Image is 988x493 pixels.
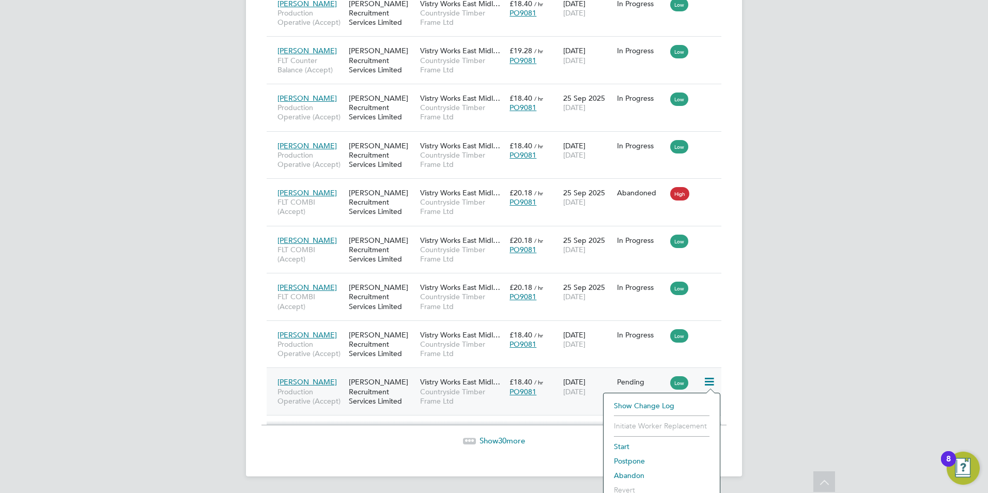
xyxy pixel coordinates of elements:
[277,236,337,245] span: [PERSON_NAME]
[420,150,504,169] span: Countryside Timber Frame Ltd
[617,94,666,103] div: In Progress
[510,94,532,103] span: £18.40
[346,230,418,269] div: [PERSON_NAME] Recruitment Services Limited
[275,372,721,380] a: [PERSON_NAME]Production Operative (Accept)[PERSON_NAME] Recruitment Services LimitedVistry Works ...
[277,292,344,311] span: FLT COMBI (Accept)
[670,235,688,248] span: Low
[510,56,536,65] span: PO9081
[346,278,418,316] div: [PERSON_NAME] Recruitment Services Limited
[275,325,721,333] a: [PERSON_NAME]Production Operative (Accept)[PERSON_NAME] Recruitment Services LimitedVistry Works ...
[561,230,614,259] div: 25 Sep 2025
[534,95,543,102] span: / hr
[277,330,337,340] span: [PERSON_NAME]
[420,94,500,103] span: Vistry Works East Midl…
[510,387,536,396] span: PO9081
[946,459,951,472] div: 8
[420,197,504,216] span: Countryside Timber Frame Ltd
[609,439,715,454] li: Start
[510,141,532,150] span: £18.40
[561,278,614,306] div: 25 Sep 2025
[346,41,418,80] div: [PERSON_NAME] Recruitment Services Limited
[563,387,585,396] span: [DATE]
[670,187,689,201] span: High
[609,454,715,468] li: Postpone
[420,292,504,311] span: Countryside Timber Frame Ltd
[534,378,543,386] span: / hr
[420,56,504,74] span: Countryside Timber Frame Ltd
[420,330,500,340] span: Vistry Works East Midl…
[534,142,543,150] span: / hr
[275,277,721,286] a: [PERSON_NAME]FLT COMBI (Accept)[PERSON_NAME] Recruitment Services LimitedVistry Works East Midl…C...
[277,283,337,292] span: [PERSON_NAME]
[420,245,504,264] span: Countryside Timber Frame Ltd
[420,387,504,406] span: Countryside Timber Frame Ltd
[670,329,688,343] span: Low
[420,377,500,387] span: Vistry Works East Midl…
[277,245,344,264] span: FLT COMBI (Accept)
[275,88,721,97] a: [PERSON_NAME]Production Operative (Accept)[PERSON_NAME] Recruitment Services LimitedVistry Works ...
[510,46,532,55] span: £19.28
[498,436,506,445] span: 30
[277,8,344,27] span: Production Operative (Accept)
[277,340,344,358] span: Production Operative (Accept)
[275,230,721,239] a: [PERSON_NAME]FLT COMBI (Accept)[PERSON_NAME] Recruitment Services LimitedVistry Works East Midl…C...
[563,340,585,349] span: [DATE]
[277,94,337,103] span: [PERSON_NAME]
[275,135,721,144] a: [PERSON_NAME]Production Operative (Accept)[PERSON_NAME] Recruitment Services LimitedVistry Works ...
[534,237,543,244] span: / hr
[563,292,585,301] span: [DATE]
[561,88,614,117] div: 25 Sep 2025
[534,284,543,291] span: / hr
[420,46,500,55] span: Vistry Works East Midl…
[420,103,504,121] span: Countryside Timber Frame Ltd
[346,372,418,411] div: [PERSON_NAME] Recruitment Services Limited
[510,292,536,301] span: PO9081
[277,387,344,406] span: Production Operative (Accept)
[561,372,614,401] div: [DATE]
[420,188,500,197] span: Vistry Works East Midl…
[510,103,536,112] span: PO9081
[420,283,500,292] span: Vistry Works East Midl…
[670,93,688,106] span: Low
[563,56,585,65] span: [DATE]
[420,236,500,245] span: Vistry Works East Midl…
[670,140,688,153] span: Low
[563,8,585,18] span: [DATE]
[561,136,614,165] div: [DATE]
[534,189,543,197] span: / hr
[510,197,536,207] span: PO9081
[275,40,721,49] a: [PERSON_NAME]FLT Counter Balance (Accept)[PERSON_NAME] Recruitment Services LimitedVistry Works E...
[563,197,585,207] span: [DATE]
[420,141,500,150] span: Vistry Works East Midl…
[563,150,585,160] span: [DATE]
[561,41,614,70] div: [DATE]
[510,245,536,254] span: PO9081
[346,325,418,364] div: [PERSON_NAME] Recruitment Services Limited
[510,377,532,387] span: £18.40
[617,141,666,150] div: In Progress
[609,468,715,483] li: Abandon
[617,330,666,340] div: In Progress
[277,141,337,150] span: [PERSON_NAME]
[420,8,504,27] span: Countryside Timber Frame Ltd
[561,183,614,212] div: 25 Sep 2025
[346,136,418,175] div: [PERSON_NAME] Recruitment Services Limited
[510,150,536,160] span: PO9081
[510,283,532,292] span: £20.18
[277,56,344,74] span: FLT Counter Balance (Accept)
[670,45,688,58] span: Low
[480,436,525,445] span: Show more
[947,452,980,485] button: Open Resource Center, 8 new notifications
[277,150,344,169] span: Production Operative (Accept)
[617,46,666,55] div: In Progress
[609,398,715,413] li: Show change log
[510,8,536,18] span: PO9081
[420,340,504,358] span: Countryside Timber Frame Ltd
[346,183,418,222] div: [PERSON_NAME] Recruitment Services Limited
[670,376,688,390] span: Low
[534,331,543,339] span: / hr
[510,236,532,245] span: £20.18
[277,103,344,121] span: Production Operative (Accept)
[534,47,543,55] span: / hr
[617,236,666,245] div: In Progress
